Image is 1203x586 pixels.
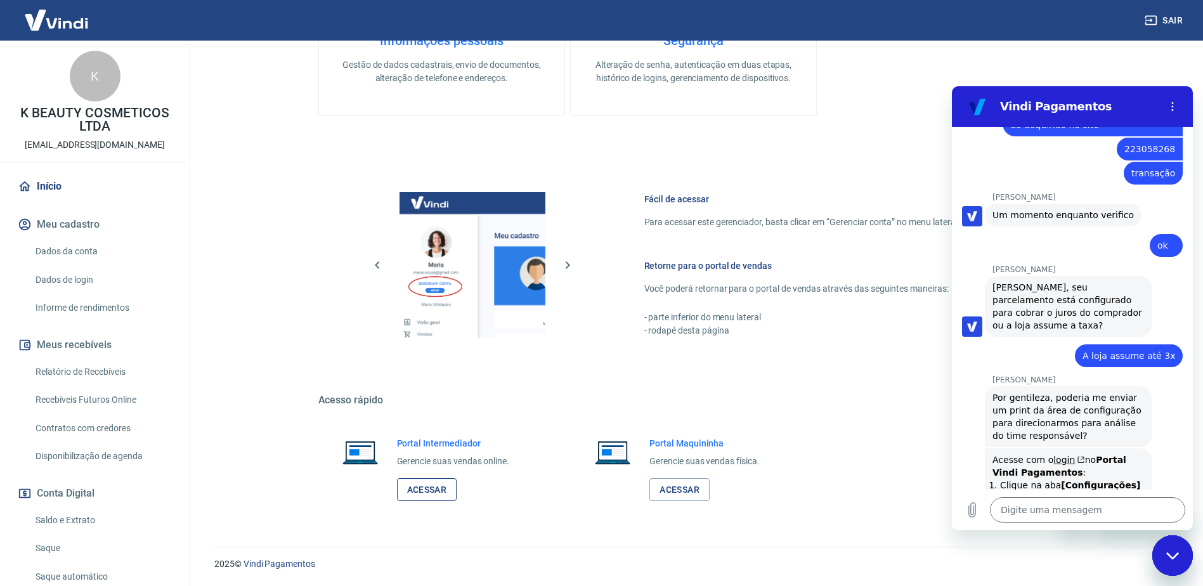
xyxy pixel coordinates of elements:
p: Gestão de dados cadastrais, envio de documentos, alteração de telefone e endereços. [339,58,544,85]
button: Meu cadastro [15,211,174,238]
iframe: Janela de mensagens [952,86,1193,530]
a: Início [15,173,174,200]
button: Meus recebíveis [15,331,174,359]
button: Sair [1142,9,1188,32]
a: Informe de rendimentos [30,295,174,321]
img: Imagem de um notebook aberto [586,437,639,467]
h6: Fácil de acessar [644,193,1039,205]
button: Conta Digital [15,479,174,507]
p: Gerencie suas vendas física. [649,455,760,468]
h6: Portal Intermediador [397,437,510,450]
div: K [70,51,120,101]
p: Você poderá retornar para o portal de vendas através das seguintes maneiras: [644,282,1039,296]
span: Olá! Precisa de ajuda? [8,9,107,19]
h5: Acesso rápido [318,394,1069,407]
a: Dados da conta [30,238,174,264]
a: Disponibilização de agenda [30,443,174,469]
a: Dados de login [30,267,174,293]
p: Alteração de senha, autenticação em duas etapas, histórico de logins, gerenciamento de dispositivos. [591,58,796,85]
p: Gerencie suas vendas online. [397,455,510,468]
p: - rodapé desta página [644,324,1039,337]
a: Vindi Pagamentos [244,559,315,569]
iframe: Mensagem da empresa [1092,502,1193,530]
img: Imagem da dashboard mostrando o botão de gerenciar conta na sidebar no lado esquerdo [400,192,545,338]
h6: Retorne para o portal de vendas [644,259,1039,272]
img: Imagem de um notebook aberto [334,437,387,467]
p: Para acessar este gerenciador, basta clicar em “Gerenciar conta” no menu lateral do portal de ven... [644,216,1039,229]
a: Recebíveis Futuros Online [30,387,174,413]
a: Relatório de Recebíveis [30,359,174,385]
a: Contratos com credores [30,415,174,441]
a: Saque [30,535,174,561]
p: K BEAUTY COSMETICOS LTDA [10,107,179,133]
a: Acessar [397,478,457,502]
h6: Portal Maquininha [649,437,760,450]
a: Saldo e Extrato [30,507,174,533]
p: - parte inferior do menu lateral [644,311,1039,324]
p: [EMAIL_ADDRESS][DOMAIN_NAME] [25,138,165,152]
p: 2025 © [214,557,1173,571]
a: Acessar [649,478,710,502]
iframe: Botão para iniciar a janela de mensagens, 1 mensagem não lida [1152,535,1193,576]
img: Vindi [15,1,98,39]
